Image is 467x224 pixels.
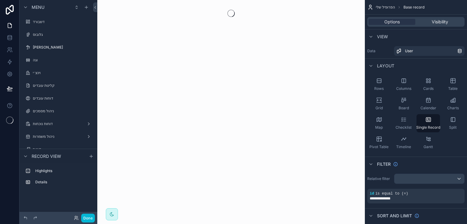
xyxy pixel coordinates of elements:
[23,81,94,90] a: קליטת עובדים
[23,93,94,103] a: דוחות עובדים
[367,114,391,132] button: Map
[33,83,92,88] label: קליטת עובדים
[23,55,94,65] a: וגה
[377,161,391,167] span: Filter
[417,134,440,152] button: Gantt
[449,125,457,130] span: Split
[23,17,94,27] a: דשבורד
[81,214,95,222] button: Done
[423,86,434,91] span: Cards
[23,132,94,141] a: ניהול משמרות
[392,75,415,93] button: Columns
[432,19,448,25] span: Visibility
[32,4,44,10] span: Menu
[394,46,465,56] a: User
[35,180,91,185] label: Details
[23,42,94,52] a: [PERSON_NAME]
[384,19,400,25] span: Options
[392,95,415,113] button: Board
[376,5,395,10] span: הפרופיל שלי
[403,5,424,10] span: Base record
[367,95,391,113] button: Grid
[417,75,440,93] button: Cards
[369,144,389,149] span: Pivot Table
[33,70,92,75] label: וינצ׳י
[367,75,391,93] button: Rows
[374,86,384,91] span: Rows
[33,109,92,114] label: ניהול מסמכים
[399,106,409,110] span: Board
[23,30,94,39] a: גלובוס
[375,125,383,130] span: Map
[33,58,92,63] label: וגה
[396,86,411,91] span: Columns
[375,192,408,196] span: is equal to (=)
[420,106,436,110] span: Calendar
[32,153,61,159] span: Record view
[416,125,440,130] span: Single Record
[392,114,415,132] button: Checklist
[417,95,440,113] button: Calendar
[424,144,433,149] span: Gantt
[33,134,84,139] label: ניהול משמרות
[396,125,412,130] span: Checklist
[367,49,392,53] label: Data
[405,49,413,53] span: User
[23,68,94,78] a: וינצ׳י
[23,144,94,154] a: דירות
[441,114,465,132] button: Split
[396,144,411,149] span: Timeline
[441,75,465,93] button: Table
[367,134,391,152] button: Pivot Table
[448,86,458,91] span: Table
[35,168,91,173] label: Highlights
[392,134,415,152] button: Timeline
[447,106,459,110] span: Charts
[417,114,440,132] button: Single Record
[377,34,388,40] span: View
[370,192,374,196] span: id
[23,119,94,129] a: דוחות נוכחות
[33,147,92,152] label: דירות
[33,19,92,24] label: דשבורד
[33,96,92,101] label: דוחות עובדים
[375,106,383,110] span: Grid
[23,106,94,116] a: ניהול מסמכים
[367,176,392,181] label: Relative filter
[19,163,97,193] div: scrollable content
[33,121,84,126] label: דוחות נוכחות
[33,45,92,50] label: [PERSON_NAME]
[441,95,465,113] button: Charts
[377,63,394,69] span: Layout
[33,32,92,37] label: גלובוס
[377,213,412,219] span: Sort And Limit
